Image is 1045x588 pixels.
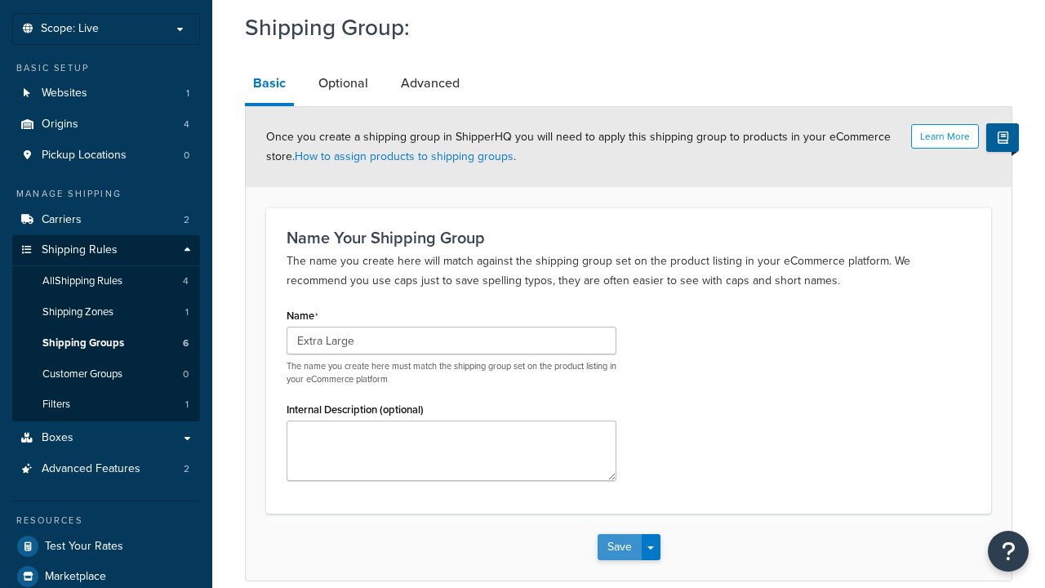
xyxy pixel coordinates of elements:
[12,140,200,171] li: Pickup Locations
[185,398,189,412] span: 1
[12,205,200,235] li: Carriers
[12,454,200,484] a: Advanced Features2
[310,64,376,103] a: Optional
[184,149,189,163] span: 0
[12,297,200,327] a: Shipping Zones1
[42,243,118,257] span: Shipping Rules
[45,570,106,584] span: Marketplace
[186,87,189,100] span: 1
[12,205,200,235] a: Carriers2
[986,123,1019,152] button: Show Help Docs
[42,336,124,350] span: Shipping Groups
[911,124,979,149] button: Learn More
[12,109,200,140] a: Origins4
[42,87,87,100] span: Websites
[295,148,514,165] a: How to assign products to shipping groups
[183,336,189,350] span: 6
[184,213,189,227] span: 2
[41,22,99,36] span: Scope: Live
[12,235,200,421] li: Shipping Rules
[42,274,122,288] span: All Shipping Rules
[12,423,200,453] a: Boxes
[12,140,200,171] a: Pickup Locations0
[42,462,140,476] span: Advanced Features
[598,534,642,560] button: Save
[12,78,200,109] a: Websites1
[12,359,200,390] li: Customer Groups
[287,252,971,291] p: The name you create here will match against the shipping group set on the product listing in your...
[42,213,82,227] span: Carriers
[42,367,122,381] span: Customer Groups
[42,149,127,163] span: Pickup Locations
[287,360,616,385] p: The name you create here must match the shipping group set on the product listing in your eCommer...
[42,305,113,319] span: Shipping Zones
[42,431,73,445] span: Boxes
[183,367,189,381] span: 0
[287,229,971,247] h3: Name Your Shipping Group
[12,109,200,140] li: Origins
[245,64,294,106] a: Basic
[12,390,200,420] li: Filters
[183,274,189,288] span: 4
[287,310,318,323] label: Name
[12,514,200,528] div: Resources
[287,403,424,416] label: Internal Description (optional)
[45,540,123,554] span: Test Your Rates
[266,128,891,165] span: Once you create a shipping group in ShipperHQ you will need to apply this shipping group to produ...
[393,64,468,103] a: Advanced
[12,532,200,561] a: Test Your Rates
[12,235,200,265] a: Shipping Rules
[12,359,200,390] a: Customer Groups0
[184,462,189,476] span: 2
[245,11,992,43] h1: Shipping Group:
[12,297,200,327] li: Shipping Zones
[12,266,200,296] a: AllShipping Rules4
[12,454,200,484] li: Advanced Features
[12,328,200,359] a: Shipping Groups6
[988,531,1029,572] button: Open Resource Center
[185,305,189,319] span: 1
[12,328,200,359] li: Shipping Groups
[184,118,189,131] span: 4
[12,390,200,420] a: Filters1
[12,78,200,109] li: Websites
[42,398,70,412] span: Filters
[12,187,200,201] div: Manage Shipping
[12,61,200,75] div: Basic Setup
[42,118,78,131] span: Origins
